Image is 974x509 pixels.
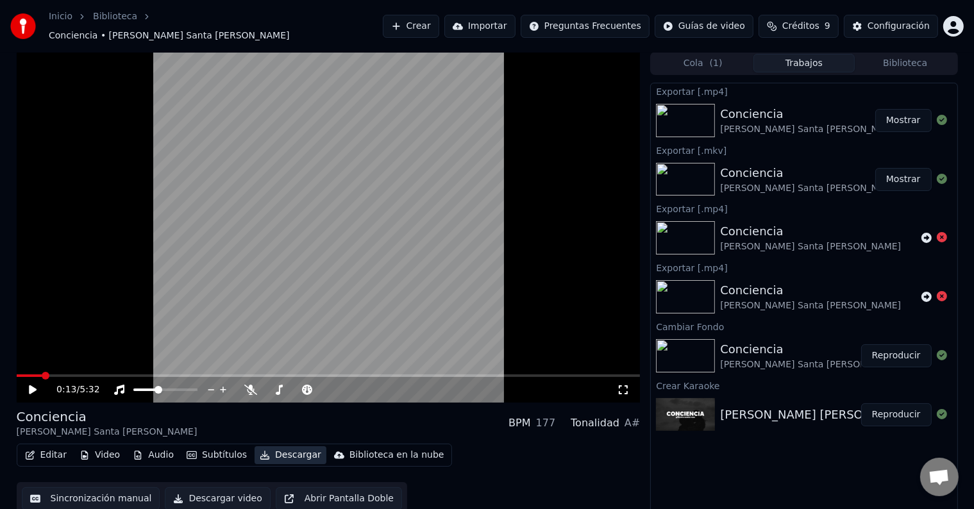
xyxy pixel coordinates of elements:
button: Video [74,446,125,464]
button: Configuración [844,15,938,38]
div: Cambiar Fondo [651,319,957,334]
button: Preguntas Frecuentes [521,15,650,38]
div: Chat abierto [920,458,959,496]
button: Trabajos [753,54,855,72]
div: [PERSON_NAME] Santa [PERSON_NAME] [720,358,901,371]
span: 5:32 [80,383,99,396]
button: Audio [128,446,179,464]
button: Mostrar [875,109,932,132]
div: / [56,383,87,396]
button: Cola [652,54,753,72]
button: Reproducir [861,344,932,367]
div: Conciencia [720,281,901,299]
div: [PERSON_NAME] Santa [PERSON_NAME] [720,123,901,136]
div: Exportar [.mp4] [651,83,957,99]
div: Exportar [.mp4] [651,201,957,216]
div: A# [625,415,640,431]
div: Conciencia [720,340,901,358]
img: youka [10,13,36,39]
div: Conciencia [720,222,901,240]
div: Exportar [.mkv] [651,142,957,158]
div: BPM [508,415,530,431]
div: [PERSON_NAME] Santa [PERSON_NAME] [720,182,901,195]
div: Exportar [.mp4] [651,260,957,275]
div: Conciencia [720,105,901,123]
div: Crear Karaoke [651,378,957,393]
button: Guías de video [655,15,753,38]
div: Biblioteca en la nube [349,449,444,462]
span: ( 1 ) [710,57,723,70]
div: [PERSON_NAME] Santa [PERSON_NAME] [17,426,197,438]
button: Descargar [255,446,326,464]
div: Conciencia [17,408,197,426]
div: [PERSON_NAME] Santa [PERSON_NAME] [720,240,901,253]
div: Configuración [868,20,930,33]
span: 9 [825,20,830,33]
a: Inicio [49,10,72,23]
button: Mostrar [875,168,932,191]
button: Crear [383,15,439,38]
div: [PERSON_NAME] Santa [PERSON_NAME] [720,299,901,312]
span: Conciencia • [PERSON_NAME] Santa [PERSON_NAME] [49,29,290,42]
button: Créditos9 [759,15,839,38]
button: Subtítulos [181,446,252,464]
button: Biblioteca [855,54,956,72]
div: 177 [536,415,556,431]
button: Importar [444,15,516,38]
button: Editar [20,446,72,464]
span: 0:13 [56,383,76,396]
div: Tonalidad [571,415,619,431]
div: Conciencia [720,164,901,182]
span: Créditos [782,20,819,33]
a: Biblioteca [93,10,137,23]
nav: breadcrumb [49,10,383,42]
button: Reproducir [861,403,932,426]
